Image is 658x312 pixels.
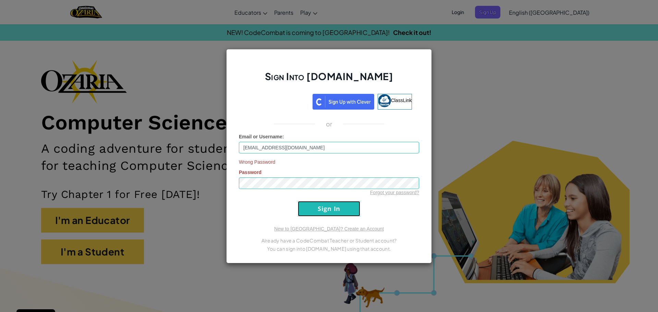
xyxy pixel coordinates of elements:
[313,94,374,110] img: clever_sso_button@2x.png
[239,245,419,253] p: You can sign into [DOMAIN_NAME] using that account.
[326,120,332,128] p: or
[239,133,284,140] label: :
[239,70,419,90] h2: Sign Into [DOMAIN_NAME]
[274,226,384,232] a: New to [GEOGRAPHIC_DATA]? Create an Account
[239,236,419,245] p: Already have a CodeCombat Teacher or Student account?
[239,170,261,175] span: Password
[370,190,419,195] a: Forgot your password?
[378,94,391,107] img: classlink-logo-small.png
[239,159,419,165] span: Wrong Password
[243,93,313,108] iframe: Sign in with Google Button
[391,97,412,103] span: ClassLink
[239,134,282,139] span: Email or Username
[298,201,360,216] input: Sign In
